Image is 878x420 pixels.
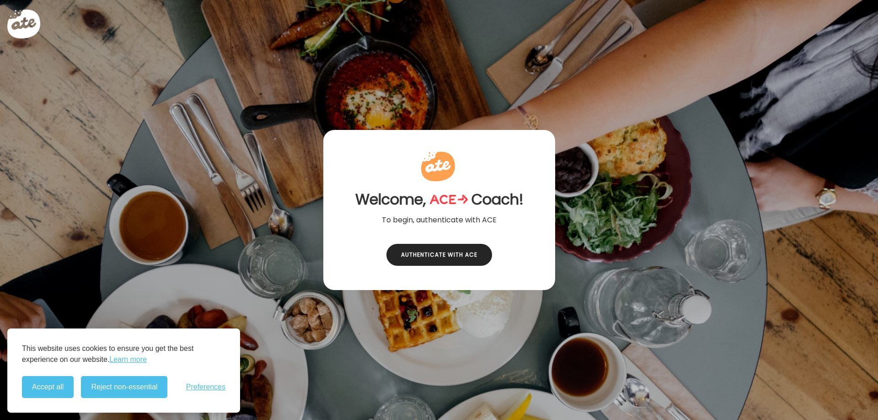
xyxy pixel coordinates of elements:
[342,214,537,226] section: To begin, authenticate with ACE
[186,383,225,391] span: Preferences
[22,376,74,398] button: Accept all cookies
[81,376,167,398] button: Reject non-essential
[386,244,492,266] div: Authenticate with ACE
[22,343,225,365] p: This website uses cookies to ensure you get the best experience on our website.
[186,383,225,391] button: Toggle preferences
[109,354,147,365] a: Learn more
[342,188,537,210] h1: Welcome, Coach!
